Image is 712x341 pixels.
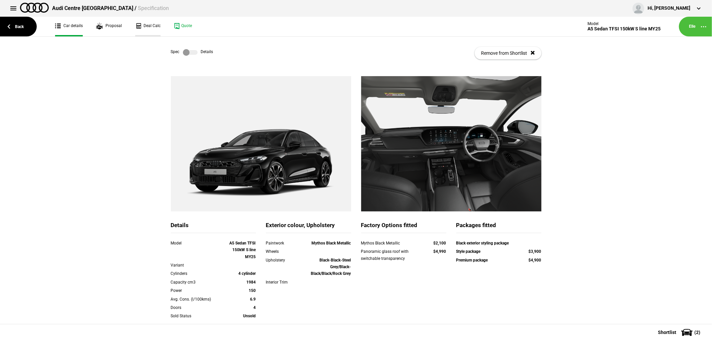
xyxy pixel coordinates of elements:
strong: Unsold [243,314,256,318]
a: Quote [174,17,192,36]
strong: $4,900 [529,258,541,263]
div: Paintwork [266,240,300,246]
div: Power [171,287,222,294]
strong: Premium package [456,258,488,263]
span: Shortlist [658,330,676,335]
span: Specification [138,5,169,11]
div: Exterior colour, Upholstery [266,221,351,233]
div: Factory Options fitted [361,221,446,233]
strong: Black exterior styling package [456,241,509,245]
button: ... [695,18,712,35]
strong: $4,990 [434,249,446,254]
a: Car details [55,17,83,36]
a: Deal Calc [135,17,161,36]
div: Audi Centre [GEOGRAPHIC_DATA] / [52,5,169,12]
div: Doors [171,304,222,311]
strong: A5 Sedan TFSI 150kW S line MY25 [230,241,256,259]
strong: Black-Black-Steel Grey/Black-Black/Black/Rock Grey [311,258,351,276]
div: Details [171,221,256,233]
div: Packages fitted [456,221,541,233]
div: Variant [171,262,222,269]
button: Shortlist(2) [648,324,712,341]
strong: 4 [254,305,256,310]
div: Upholstery [266,257,300,264]
div: Spec Details [171,49,213,56]
div: Mythos Black Metallic [361,240,421,246]
div: A5 Sedan TFSI 150kW S line MY25 [587,26,661,32]
div: Sold Status [171,313,222,319]
strong: Style package [456,249,481,254]
strong: Mythos Black Metallic [312,241,351,245]
strong: $3,900 [529,249,541,254]
strong: 1984 [247,280,256,285]
button: Remove from Shortlist [475,47,541,59]
a: Elle [689,24,695,29]
strong: 6.9 [250,297,256,302]
div: Capacity cm3 [171,279,222,286]
div: Hi, [PERSON_NAME] [648,5,690,12]
div: Cylinders [171,270,222,277]
div: Model [587,21,661,26]
strong: 150 [249,288,256,293]
div: Wheels [266,248,300,255]
a: Proposal [96,17,122,36]
img: audi.png [20,3,49,13]
div: Avg. Cons. (l/100kms) [171,296,222,303]
div: Panoramic glass roof with switchable transparency [361,248,421,262]
strong: $2,100 [434,241,446,245]
strong: 4 cylinder [239,271,256,276]
span: ( 2 ) [694,330,700,335]
div: Model [171,240,222,246]
div: Interior Trim [266,279,300,286]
